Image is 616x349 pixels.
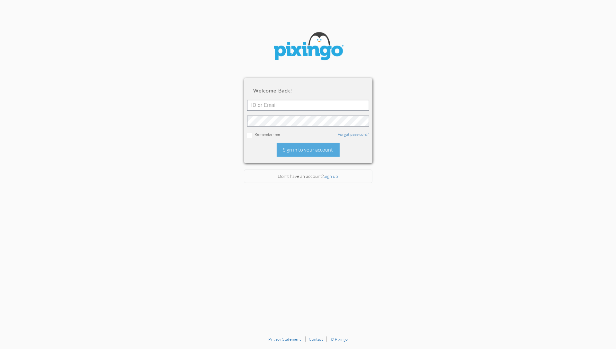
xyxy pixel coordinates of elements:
a: © Pixingo [331,336,348,342]
img: pixingo logo [270,29,347,65]
a: Sign up [324,173,338,179]
a: Privacy Statement [268,336,301,342]
div: Remember me [247,131,369,138]
div: Sign in to your account [277,143,340,157]
input: ID or Email [247,100,369,111]
a: Contact [309,336,323,342]
div: Don't have an account? [244,170,372,183]
a: Forgot password? [338,132,369,137]
h2: Welcome back! [254,88,363,93]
